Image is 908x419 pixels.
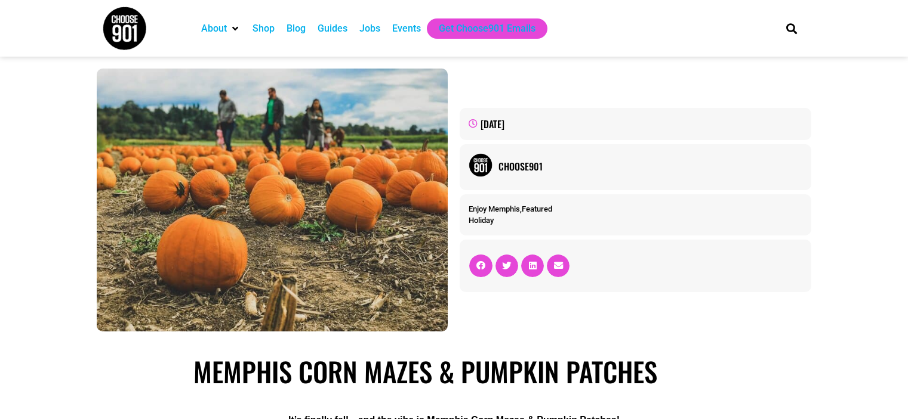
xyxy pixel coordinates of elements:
[481,117,504,131] time: [DATE]
[469,216,494,225] a: Holiday
[195,18,247,39] div: About
[253,21,275,36] a: Shop
[201,21,227,36] a: About
[469,254,492,277] div: Share on facebook
[469,204,520,213] a: Enjoy Memphis
[193,355,715,387] h1: Memphis Corn Mazes & Pumpkin Patches
[469,204,552,213] span: ,
[287,21,306,36] a: Blog
[392,21,421,36] a: Events
[359,21,380,36] a: Jobs
[521,254,544,277] div: Share on linkedin
[495,254,518,277] div: Share on twitter
[781,18,801,38] div: Search
[522,204,552,213] a: Featured
[195,18,766,39] nav: Main nav
[97,69,448,331] img: A group of people walking through a field of pumpkins at Memphis Pumpkin Patches.
[439,21,535,36] a: Get Choose901 Emails
[318,21,347,36] a: Guides
[469,153,493,177] img: Picture of Choose901
[547,254,570,277] div: Share on email
[498,159,802,173] a: Choose901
